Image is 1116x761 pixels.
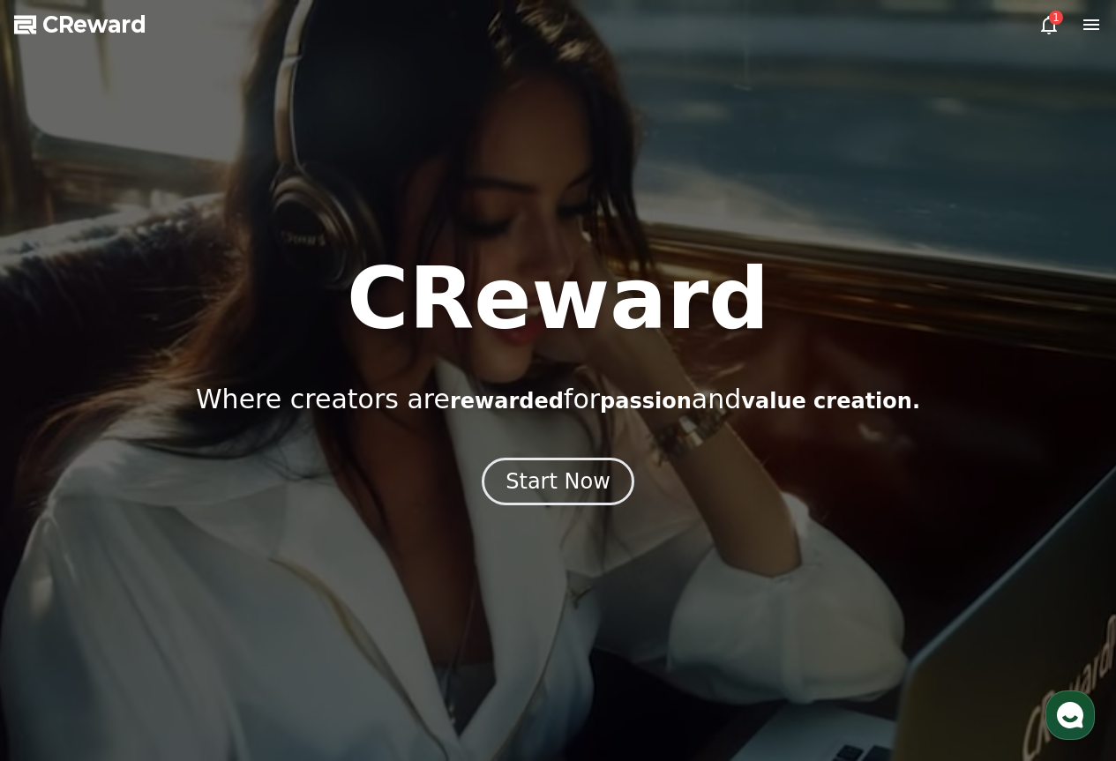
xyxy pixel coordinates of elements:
[741,389,920,414] span: value creation.
[600,389,692,414] span: passion
[116,559,228,603] a: Messages
[482,475,634,492] a: Start Now
[347,257,769,341] h1: CReward
[506,467,610,496] div: Start Now
[14,11,146,39] a: CReward
[228,559,339,603] a: Settings
[450,389,564,414] span: rewarded
[482,458,634,505] button: Start Now
[42,11,146,39] span: CReward
[1049,11,1063,25] div: 1
[45,586,76,600] span: Home
[5,559,116,603] a: Home
[261,586,304,600] span: Settings
[196,384,920,415] p: Where creators are for and
[1038,14,1060,35] a: 1
[146,586,198,601] span: Messages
